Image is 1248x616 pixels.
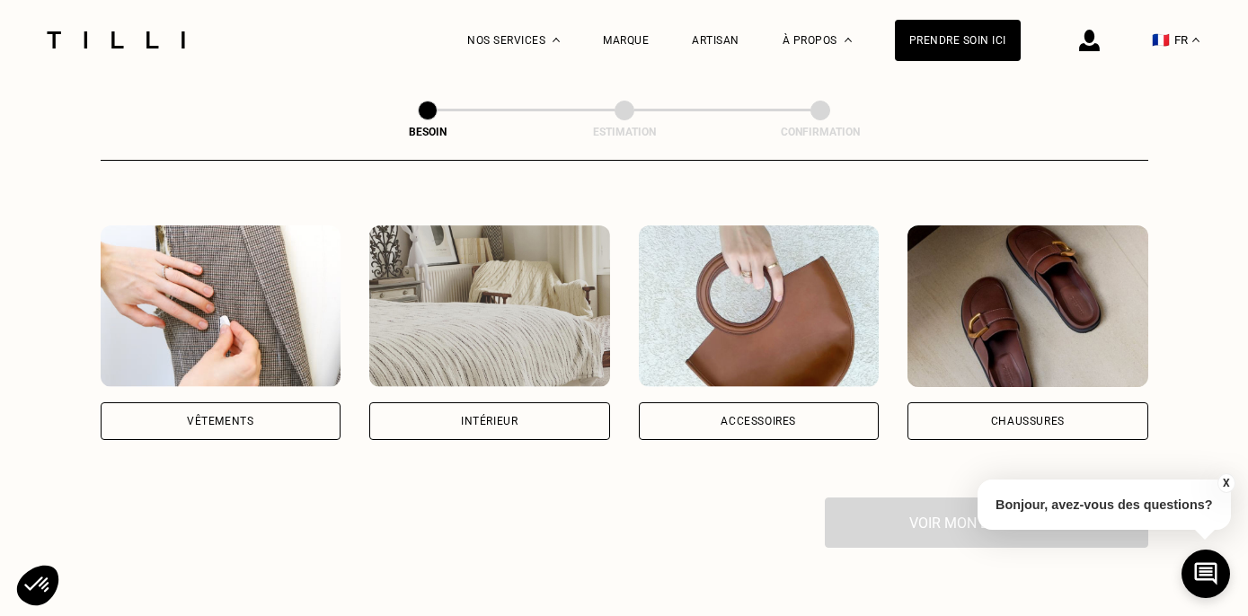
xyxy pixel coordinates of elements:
img: icône connexion [1079,30,1100,51]
img: Vêtements [101,225,341,387]
div: Chaussures [991,416,1065,427]
img: Intérieur [369,225,610,387]
span: 🇫🇷 [1152,31,1170,48]
div: Besoin [338,126,518,138]
img: Accessoires [639,225,880,387]
a: Artisan [692,34,739,47]
div: Confirmation [730,126,910,138]
a: Marque [603,34,649,47]
a: Prendre soin ici [895,20,1021,61]
img: menu déroulant [1192,38,1199,42]
img: Menu déroulant [553,38,560,42]
div: Estimation [535,126,714,138]
p: Bonjour, avez-vous des questions? [978,480,1231,530]
img: Chaussures [907,225,1148,387]
img: Logo du service de couturière Tilli [40,31,191,48]
div: Intérieur [461,416,518,427]
div: Vêtements [187,416,253,427]
div: Accessoires [721,416,796,427]
img: Menu déroulant à propos [845,38,852,42]
button: X [1217,473,1235,493]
